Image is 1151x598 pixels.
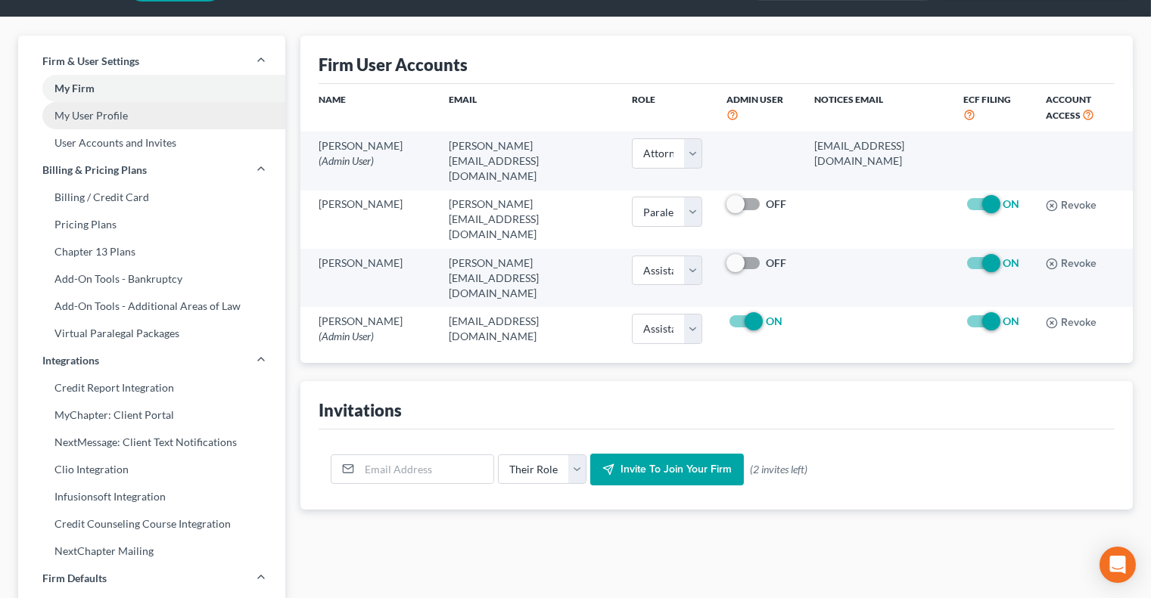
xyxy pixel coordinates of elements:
strong: OFF [766,256,786,269]
strong: ON [766,314,782,327]
a: MyChapter: Client Portal [18,401,285,429]
button: Invite to join your firm [590,454,744,485]
input: Email Address [359,455,493,484]
span: Billing & Pricing Plans [42,163,147,178]
span: Invite to join your firm [621,463,732,476]
strong: OFF [766,197,786,210]
span: Account Access [1046,94,1091,121]
td: [EMAIL_ADDRESS][DOMAIN_NAME] [437,307,620,350]
span: (2 invites left) [750,462,807,477]
strong: ON [1003,197,1020,210]
td: [PERSON_NAME] [300,132,437,190]
a: User Accounts and Invites [18,129,285,156]
a: NextChapter Mailing [18,538,285,565]
td: [EMAIL_ADDRESS][DOMAIN_NAME] [802,132,951,190]
a: Billing & Pricing Plans [18,156,285,184]
th: Name [300,84,437,132]
strong: ON [1003,314,1020,327]
span: Integrations [42,353,99,368]
div: Open Intercom Messenger [1100,547,1136,583]
a: Billing / Credit Card [18,184,285,211]
button: Revoke [1046,317,1097,329]
td: [PERSON_NAME][EMAIL_ADDRESS][DOMAIN_NAME] [437,191,620,249]
a: NextMessage: Client Text Notifications [18,429,285,456]
td: [PERSON_NAME][EMAIL_ADDRESS][DOMAIN_NAME] [437,132,620,190]
span: Admin User [726,94,783,105]
span: (Admin User) [319,330,374,342]
a: Add-On Tools - Additional Areas of Law [18,293,285,320]
button: Revoke [1046,258,1097,270]
a: My Firm [18,75,285,102]
a: Chapter 13 Plans [18,238,285,265]
span: (Admin User) [319,154,374,167]
a: Firm & User Settings [18,48,285,75]
th: Role [620,84,714,132]
div: Invitations [319,399,402,421]
td: [PERSON_NAME] [300,249,437,307]
a: My User Profile [18,102,285,129]
td: [PERSON_NAME][EMAIL_ADDRESS][DOMAIN_NAME] [437,249,620,307]
a: Add-On Tools - Bankruptcy [18,265,285,293]
a: Virtual Paralegal Packages [18,320,285,347]
a: Credit Report Integration [18,374,285,401]
span: Firm Defaults [42,571,107,586]
a: Pricing Plans [18,211,285,238]
a: Infusionsoft Integration [18,483,285,510]
strong: ON [1003,256,1020,269]
a: Credit Counseling Course Integration [18,510,285,538]
div: Firm User Accounts [319,54,468,76]
th: Notices Email [802,84,951,132]
button: Revoke [1046,200,1097,212]
a: Clio Integration [18,456,285,483]
a: Firm Defaults [18,565,285,592]
a: Integrations [18,347,285,374]
td: [PERSON_NAME] [300,191,437,249]
th: Email [437,84,620,132]
span: Firm & User Settings [42,54,139,69]
td: [PERSON_NAME] [300,307,437,350]
span: ECF Filing [964,94,1012,105]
